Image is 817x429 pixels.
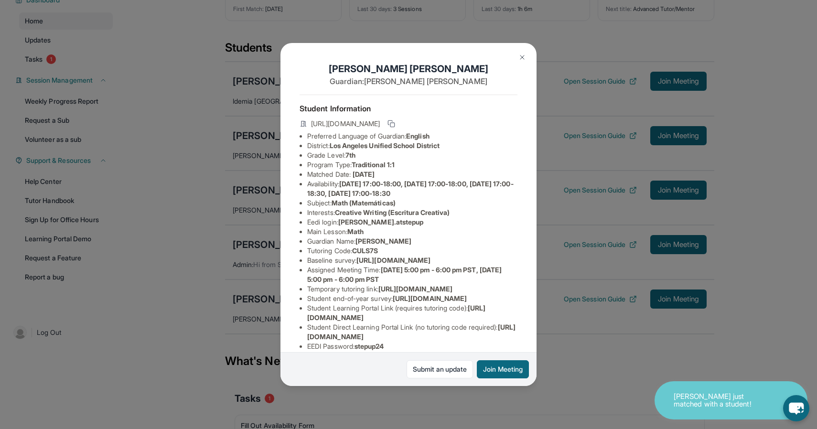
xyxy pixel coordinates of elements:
[783,395,809,421] button: chat-button
[307,217,517,227] li: Eedi login :
[386,118,397,129] button: Copy link
[307,265,517,284] li: Assigned Meeting Time :
[352,247,378,255] span: CULS7S
[518,54,526,61] img: Close Icon
[307,180,514,197] span: [DATE] 17:00-18:00, [DATE] 17:00-18:00, [DATE] 17:00-18:30, [DATE] 17:00-18:30
[307,198,517,208] li: Subject :
[307,322,517,342] li: Student Direct Learning Portal Link (no tutoring code required) :
[477,360,529,378] button: Join Meeting
[347,227,364,236] span: Math
[335,208,450,216] span: Creative Writing (Escritura Creativa)
[345,151,355,159] span: 7th
[330,141,440,150] span: Los Angeles Unified School District
[378,285,452,293] span: [URL][DOMAIN_NAME]
[307,131,517,141] li: Preferred Language of Guardian:
[674,393,769,408] p: [PERSON_NAME] just matched with a student!
[307,266,502,283] span: [DATE] 5:00 pm - 6:00 pm PST, [DATE] 5:00 pm - 6:00 pm PST
[307,256,517,265] li: Baseline survey :
[307,150,517,160] li: Grade Level:
[355,237,411,245] span: [PERSON_NAME]
[307,179,517,198] li: Availability:
[393,294,467,302] span: [URL][DOMAIN_NAME]
[307,303,517,322] li: Student Learning Portal Link (requires tutoring code) :
[355,342,384,350] span: stepup24
[353,170,375,178] span: [DATE]
[307,246,517,256] li: Tutoring Code :
[352,161,395,169] span: Traditional 1:1
[307,141,517,150] li: District:
[307,294,517,303] li: Student end-of-year survey :
[406,132,430,140] span: English
[307,236,517,246] li: Guardian Name :
[307,284,517,294] li: Temporary tutoring link :
[332,199,396,207] span: Math (Matemáticas)
[300,62,517,75] h1: [PERSON_NAME] [PERSON_NAME]
[307,208,517,217] li: Interests :
[307,227,517,236] li: Main Lesson :
[307,170,517,179] li: Matched Date:
[407,360,473,378] a: Submit an update
[307,342,517,351] li: EEDI Password :
[300,75,517,87] p: Guardian: [PERSON_NAME] [PERSON_NAME]
[311,119,380,129] span: [URL][DOMAIN_NAME]
[307,160,517,170] li: Program Type:
[356,256,430,264] span: [URL][DOMAIN_NAME]
[338,218,424,226] span: [PERSON_NAME].atstepup
[300,103,517,114] h4: Student Information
